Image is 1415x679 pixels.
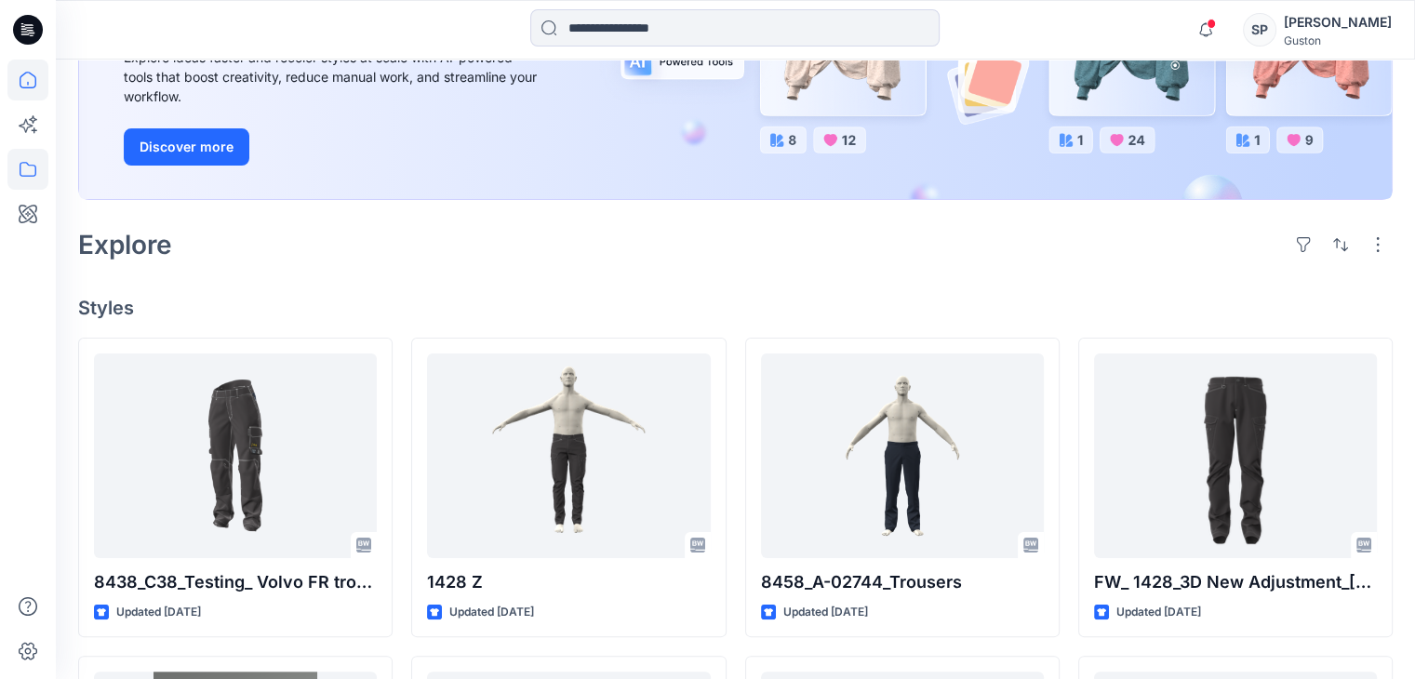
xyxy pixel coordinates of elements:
a: 1428 Z [427,353,710,558]
a: 8458_A-02744_Trousers [761,353,1044,558]
div: [PERSON_NAME] [1284,11,1392,33]
h2: Explore [78,230,172,260]
p: 1428 Z [427,569,710,595]
p: 8458_A-02744_Trousers [761,569,1044,595]
p: Updated [DATE] [116,603,201,622]
p: Updated [DATE] [449,603,534,622]
a: FW_ 1428_3D New Adjustment_09-09-2025 [1094,353,1377,558]
a: 8438_C38_Testing_ Volvo FR trousers Women [94,353,377,558]
h4: Styles [78,297,1393,319]
p: 8438_C38_Testing_ Volvo FR trousers Women [94,569,377,595]
div: Explore ideas faster and recolor styles at scale with AI-powered tools that boost creativity, red... [124,47,542,106]
p: Updated [DATE] [783,603,868,622]
div: SP [1243,13,1276,47]
div: Guston [1284,33,1392,47]
p: Updated [DATE] [1116,603,1201,622]
a: Discover more [124,128,542,166]
p: FW_ 1428_3D New Adjustment_[DATE] [1094,569,1377,595]
button: Discover more [124,128,249,166]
